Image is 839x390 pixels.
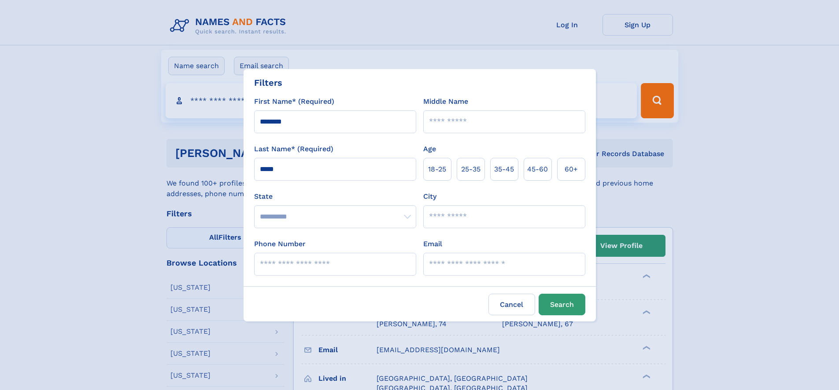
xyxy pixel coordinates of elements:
[254,239,306,249] label: Phone Number
[428,164,446,175] span: 18‑25
[461,164,480,175] span: 25‑35
[423,96,468,107] label: Middle Name
[423,239,442,249] label: Email
[488,294,535,315] label: Cancel
[254,76,282,89] div: Filters
[527,164,548,175] span: 45‑60
[565,164,578,175] span: 60+
[254,96,334,107] label: First Name* (Required)
[539,294,585,315] button: Search
[494,164,514,175] span: 35‑45
[254,144,333,154] label: Last Name* (Required)
[423,144,436,154] label: Age
[423,191,436,202] label: City
[254,191,416,202] label: State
